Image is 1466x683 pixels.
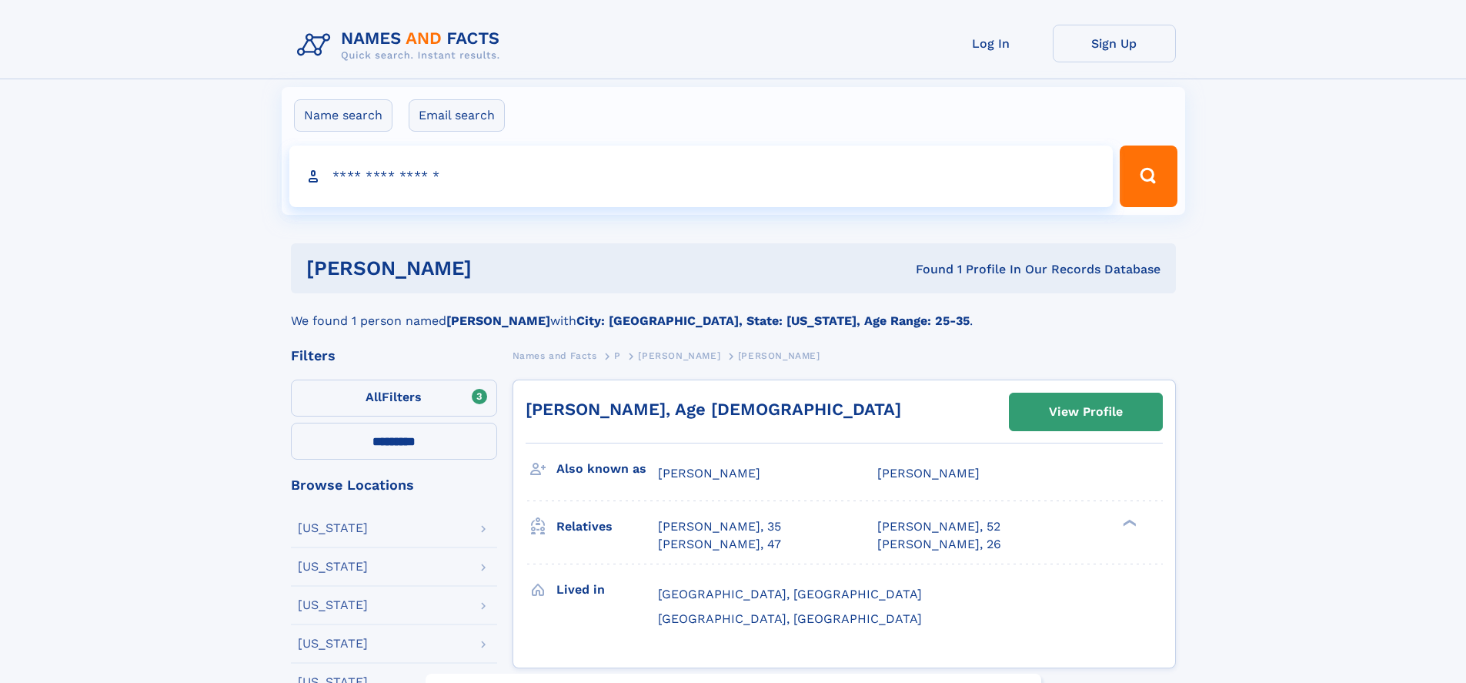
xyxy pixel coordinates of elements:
[298,522,368,534] div: [US_STATE]
[556,577,658,603] h3: Lived in
[1120,146,1177,207] button: Search Button
[614,350,621,361] span: P
[291,25,513,66] img: Logo Names and Facts
[513,346,597,365] a: Names and Facts
[638,346,720,365] a: [PERSON_NAME]
[930,25,1053,62] a: Log In
[738,350,820,361] span: [PERSON_NAME]
[877,536,1001,553] a: [PERSON_NAME], 26
[1010,393,1162,430] a: View Profile
[526,400,901,419] a: [PERSON_NAME], Age [DEMOGRAPHIC_DATA]
[877,518,1000,535] a: [PERSON_NAME], 52
[291,293,1176,330] div: We found 1 person named with .
[1053,25,1176,62] a: Sign Up
[658,518,781,535] a: [PERSON_NAME], 35
[576,313,970,328] b: City: [GEOGRAPHIC_DATA], State: [US_STATE], Age Range: 25-35
[291,349,497,363] div: Filters
[291,478,497,492] div: Browse Locations
[446,313,550,328] b: [PERSON_NAME]
[658,611,922,626] span: [GEOGRAPHIC_DATA], [GEOGRAPHIC_DATA]
[366,390,382,404] span: All
[658,536,781,553] a: [PERSON_NAME], 47
[289,146,1114,207] input: search input
[298,638,368,650] div: [US_STATE]
[294,99,392,132] label: Name search
[556,456,658,482] h3: Also known as
[1049,394,1123,430] div: View Profile
[306,259,694,278] h1: [PERSON_NAME]
[658,466,760,480] span: [PERSON_NAME]
[614,346,621,365] a: P
[693,261,1160,278] div: Found 1 Profile In Our Records Database
[291,380,497,417] label: Filters
[409,99,505,132] label: Email search
[298,561,368,573] div: [US_STATE]
[556,514,658,540] h3: Relatives
[638,350,720,361] span: [PERSON_NAME]
[877,466,980,480] span: [PERSON_NAME]
[1119,518,1137,528] div: ❯
[658,587,922,601] span: [GEOGRAPHIC_DATA], [GEOGRAPHIC_DATA]
[298,599,368,611] div: [US_STATE]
